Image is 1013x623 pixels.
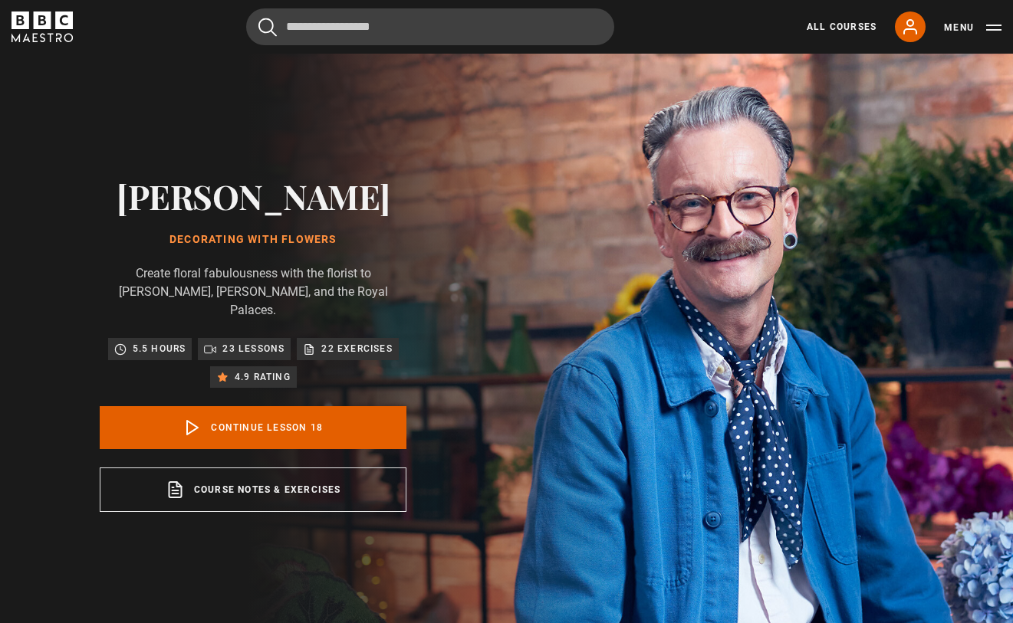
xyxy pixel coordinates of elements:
[246,8,614,45] input: Search
[133,341,186,356] p: 5.5 hours
[100,467,406,512] a: Course notes & exercises
[807,20,877,34] a: All Courses
[100,406,406,449] a: Continue lesson 18
[222,341,284,356] p: 23 lessons
[944,20,1001,35] button: Toggle navigation
[12,11,73,42] svg: BBC Maestro
[258,18,277,37] button: Submit the search query
[321,341,392,356] p: 22 exercises
[235,369,291,385] p: 4.9 rating
[100,234,406,246] h1: Decorating With Flowers
[100,264,406,320] p: Create floral fabulousness with the florist to [PERSON_NAME], [PERSON_NAME], and the Royal Palaces.
[100,176,406,215] h2: [PERSON_NAME]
